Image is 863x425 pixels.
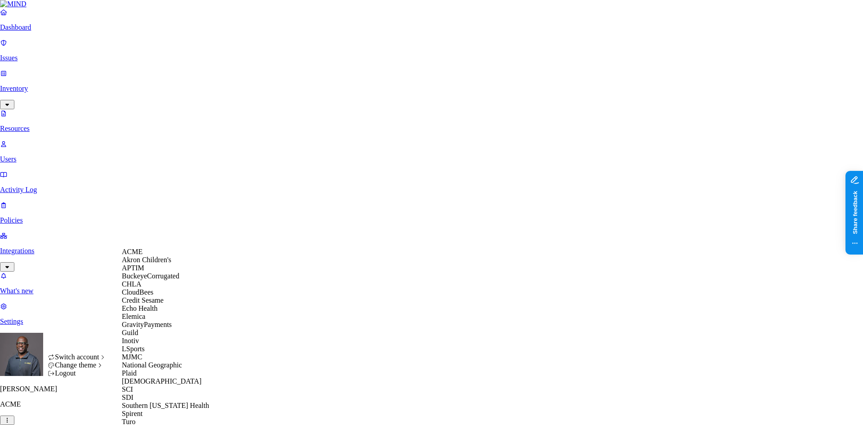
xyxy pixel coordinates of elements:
span: CHLA [122,280,142,288]
span: National Geographic [122,361,182,369]
span: Switch account [55,353,99,361]
span: Change theme [55,361,96,369]
span: ACME [122,248,142,255]
span: Guild [122,329,138,336]
span: MJMC [122,353,142,361]
span: Elemica [122,313,145,320]
span: Inotiv [122,337,139,344]
span: Akron Children's [122,256,171,264]
span: Plaid [122,369,137,377]
span: GravityPayments [122,321,172,328]
span: [DEMOGRAPHIC_DATA] [122,377,201,385]
span: Echo Health [122,304,158,312]
span: Southern [US_STATE] Health [122,402,209,409]
span: Spirent [122,410,142,417]
span: SDI [122,394,133,401]
div: Logout [48,369,107,377]
span: CloudBees [122,288,153,296]
span: Credit Sesame [122,296,164,304]
span: SCI [122,385,133,393]
span: LSports [122,345,145,353]
span: BuckeyeCorrugated [122,272,179,280]
span: APTIM [122,264,144,272]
